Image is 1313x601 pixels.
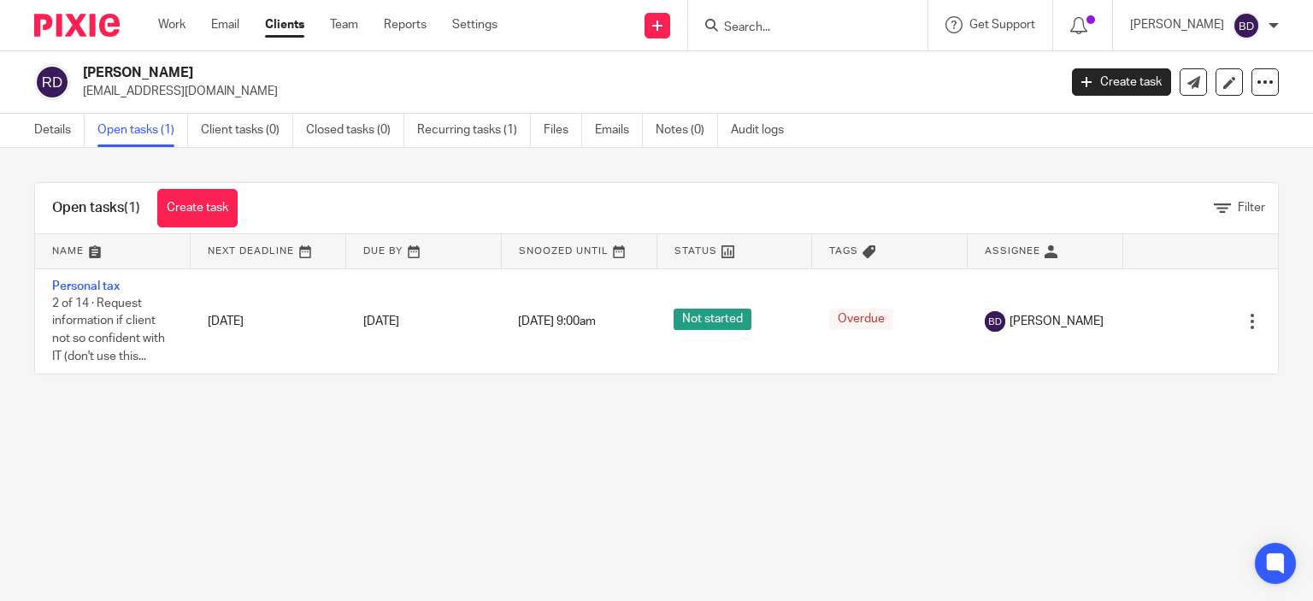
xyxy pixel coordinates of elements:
span: Get Support [969,19,1035,31]
p: [EMAIL_ADDRESS][DOMAIN_NAME] [83,83,1046,100]
span: Status [674,246,717,256]
input: Search [722,21,876,36]
h2: [PERSON_NAME] [83,64,854,82]
a: Create task [157,189,238,227]
span: Snoozed Until [519,246,609,256]
a: Reports [384,16,427,33]
a: Personal tax [52,280,120,292]
a: Team [330,16,358,33]
h1: Open tasks [52,199,140,217]
span: Not started [674,309,751,330]
a: Open tasks (1) [97,114,188,147]
span: 2 of 14 · Request information if client not so confident with IT (don't use this... [52,298,165,362]
a: Client tasks (0) [201,114,293,147]
img: svg%3E [985,311,1005,332]
img: svg%3E [1233,12,1260,39]
td: [DATE] [191,268,346,374]
a: Closed tasks (0) [306,114,404,147]
span: [DATE] [363,315,399,327]
a: Notes (0) [656,114,718,147]
span: Overdue [829,309,893,330]
img: svg%3E [34,64,70,100]
a: Recurring tasks (1) [417,114,531,147]
span: [PERSON_NAME] [1010,313,1104,330]
span: Tags [829,246,858,256]
a: Audit logs [731,114,797,147]
a: Clients [265,16,304,33]
p: [PERSON_NAME] [1130,16,1224,33]
img: Pixie [34,14,120,37]
a: Emails [595,114,643,147]
span: Filter [1238,202,1265,214]
a: Create task [1072,68,1171,96]
a: Work [158,16,185,33]
a: Details [34,114,85,147]
span: [DATE] 9:00am [518,315,596,327]
a: Email [211,16,239,33]
a: Files [544,114,582,147]
span: (1) [124,201,140,215]
a: Settings [452,16,498,33]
